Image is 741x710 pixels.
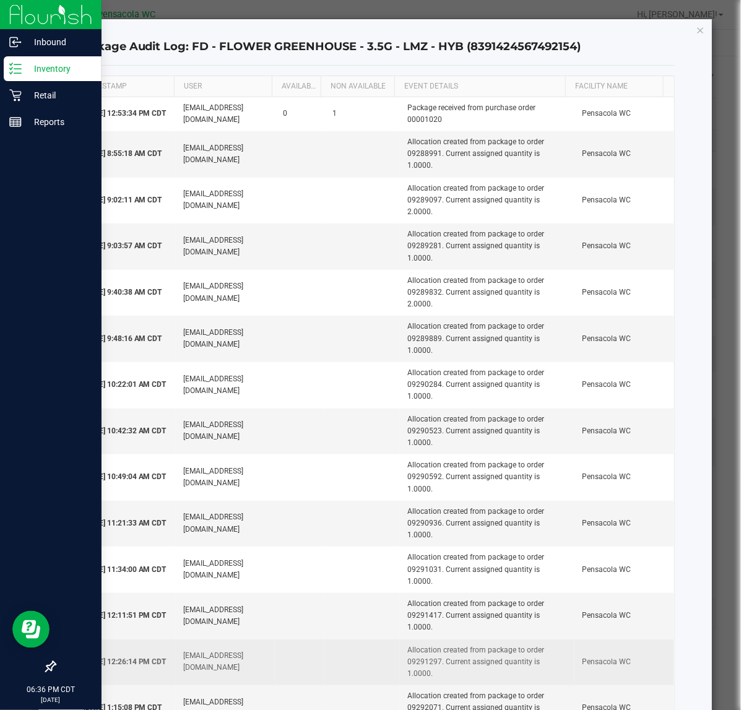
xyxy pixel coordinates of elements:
[400,223,574,270] td: Allocation created from package to order 09289281. Current assigned quantity is 1.0000.
[176,131,275,178] td: [EMAIL_ADDRESS][DOMAIN_NAME]
[9,89,22,102] inline-svg: Retail
[400,593,574,639] td: Allocation created from package to order 09291417. Current assigned quantity is 1.0000.
[9,63,22,75] inline-svg: Inventory
[574,409,674,455] td: Pensacola WC
[400,362,574,409] td: Allocation created from package to order 09290284. Current assigned quantity is 1.0000.
[394,76,566,97] th: EVENT DETAILS
[400,454,574,501] td: Allocation created from package to order 09290592. Current assigned quantity is 1.0000.
[272,76,321,97] th: AVAILABLE
[84,149,162,158] span: [DATE] 8:55:18 AM CDT
[176,639,275,686] td: [EMAIL_ADDRESS][DOMAIN_NAME]
[574,362,674,409] td: Pensacola WC
[574,501,674,547] td: Pensacola WC
[321,76,394,97] th: NON AVAILABLE
[6,695,96,704] p: [DATE]
[574,593,674,639] td: Pensacola WC
[84,241,162,250] span: [DATE] 9:03:57 AM CDT
[176,547,275,593] td: [EMAIL_ADDRESS][DOMAIN_NAME]
[22,61,96,76] p: Inventory
[6,684,96,695] p: 06:36 PM CDT
[176,454,275,501] td: [EMAIL_ADDRESS][DOMAIN_NAME]
[176,270,275,316] td: [EMAIL_ADDRESS][DOMAIN_NAME]
[574,639,674,686] td: Pensacola WC
[76,76,174,97] th: TIMESTAMP
[84,565,167,574] span: [DATE] 11:34:00 AM CDT
[84,380,167,389] span: [DATE] 10:22:01 AM CDT
[84,288,162,297] span: [DATE] 9:40:38 AM CDT
[400,639,574,686] td: Allocation created from package to order 09291297. Current assigned quantity is 1.0000.
[176,409,275,455] td: [EMAIL_ADDRESS][DOMAIN_NAME]
[574,547,674,593] td: Pensacola WC
[400,270,574,316] td: Allocation created from package to order 09289832. Current assigned quantity is 2.0000.
[176,178,275,224] td: [EMAIL_ADDRESS][DOMAIN_NAME]
[176,316,275,362] td: [EMAIL_ADDRESS][DOMAIN_NAME]
[176,97,275,131] td: [EMAIL_ADDRESS][DOMAIN_NAME]
[275,97,326,131] td: 0
[12,611,50,648] iframe: Resource center
[176,362,275,409] td: [EMAIL_ADDRESS][DOMAIN_NAME]
[76,39,675,55] h4: Package Audit Log: FD - FLOWER GREENHOUSE - 3.5G - LMZ - HYB (8391424567492154)
[325,97,400,131] td: 1
[84,196,162,204] span: [DATE] 9:02:11 AM CDT
[574,454,674,501] td: Pensacola WC
[574,178,674,224] td: Pensacola WC
[400,131,574,178] td: Allocation created from package to order 09288991. Current assigned quantity is 1.0000.
[174,76,272,97] th: USER
[84,109,167,118] span: [DATE] 12:53:34 PM CDT
[400,178,574,224] td: Allocation created from package to order 09289097. Current assigned quantity is 2.0000.
[22,115,96,129] p: Reports
[565,76,663,97] th: Facility Name
[84,426,167,435] span: [DATE] 10:42:32 AM CDT
[84,472,167,481] span: [DATE] 10:49:04 AM CDT
[574,316,674,362] td: Pensacola WC
[176,501,275,547] td: [EMAIL_ADDRESS][DOMAIN_NAME]
[84,611,167,620] span: [DATE] 12:11:51 PM CDT
[9,116,22,128] inline-svg: Reports
[22,35,96,50] p: Inbound
[400,409,574,455] td: Allocation created from package to order 09290523. Current assigned quantity is 1.0000.
[400,501,574,547] td: Allocation created from package to order 09290936. Current assigned quantity is 1.0000.
[84,334,162,343] span: [DATE] 9:48:16 AM CDT
[574,131,674,178] td: Pensacola WC
[84,657,167,666] span: [DATE] 12:26:14 PM CDT
[400,547,574,593] td: Allocation created from package to order 09291031. Current assigned quantity is 1.0000.
[176,593,275,639] td: [EMAIL_ADDRESS][DOMAIN_NAME]
[22,88,96,103] p: Retail
[574,97,674,131] td: Pensacola WC
[400,97,574,131] td: Package received from purchase order 00001020
[400,316,574,362] td: Allocation created from package to order 09289889. Current assigned quantity is 1.0000.
[176,223,275,270] td: [EMAIL_ADDRESS][DOMAIN_NAME]
[574,270,674,316] td: Pensacola WC
[84,519,167,527] span: [DATE] 11:21:33 AM CDT
[574,223,674,270] td: Pensacola WC
[9,36,22,48] inline-svg: Inbound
